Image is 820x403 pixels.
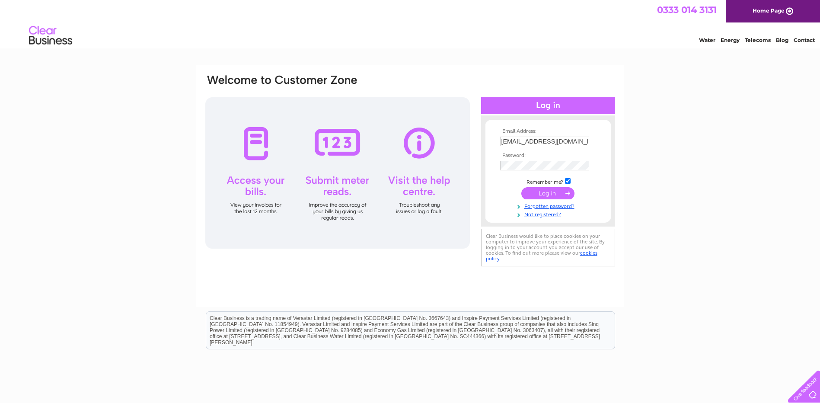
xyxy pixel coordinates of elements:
a: Not registered? [500,210,598,218]
th: Password: [498,153,598,159]
a: Water [699,37,715,43]
a: Forgotten password? [500,201,598,210]
a: Contact [794,37,815,43]
a: Telecoms [745,37,771,43]
td: Remember me? [498,177,598,186]
div: Clear Business is a trading name of Verastar Limited (registered in [GEOGRAPHIC_DATA] No. 3667643... [206,5,615,42]
a: 0333 014 3131 [657,4,717,15]
a: Energy [721,37,740,43]
div: Clear Business would like to place cookies on your computer to improve your experience of the sit... [481,229,615,266]
th: Email Address: [498,128,598,134]
a: Blog [776,37,788,43]
a: cookies policy [486,250,597,262]
img: logo.png [29,22,73,49]
input: Submit [521,187,574,199]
